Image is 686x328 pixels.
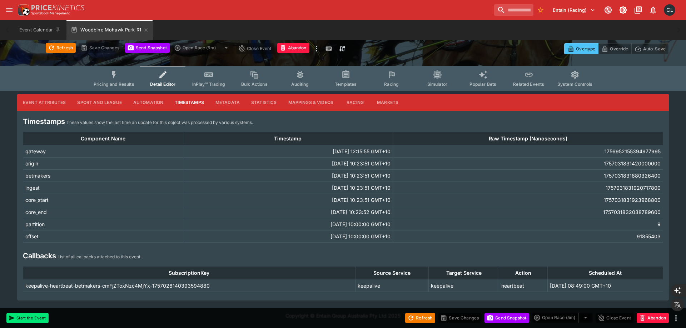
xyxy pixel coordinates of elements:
[484,313,529,323] button: Send Snapshot
[277,43,309,53] button: Abandon
[183,182,393,194] td: [DATE] 10:23:51 GMT+10
[210,94,245,111] button: Metadata
[183,194,393,206] td: [DATE] 10:23:51 GMT+10
[71,94,127,111] button: Sport and League
[547,279,663,292] td: [DATE] 08:49:00 GMT+10
[513,81,544,87] span: Related Events
[393,157,663,169] td: 1757031831420000000
[66,20,153,40] button: Woodbine Mohawk Park R1
[564,43,669,54] div: Start From
[6,313,49,323] button: Start the Event
[94,81,134,87] span: Pricing and Results
[335,81,357,87] span: Templates
[393,230,663,242] td: 91855403
[564,43,598,54] button: Overtype
[499,266,547,279] th: Action
[393,194,663,206] td: 1757031831923968800
[532,313,593,323] div: split button
[277,44,309,51] span: Mark an event as closed and abandoned.
[23,230,183,242] td: offset
[535,4,546,16] button: No Bookmarks
[23,251,56,260] h4: Callbacks
[598,43,631,54] button: Override
[46,43,76,53] button: Refresh
[23,117,65,126] h4: Timestamps
[17,94,71,111] button: Event Attributes
[183,157,393,169] td: [DATE] 10:23:51 GMT+10
[183,230,393,242] td: [DATE] 10:00:00 GMT+10
[128,94,169,111] button: Automation
[283,94,339,111] button: Mappings & Videos
[355,279,429,292] td: keepalive
[23,279,356,292] td: keepalive-heartbeat-betmakers-cmFjZToxNzc4MjYx-1757026140393594880
[173,43,233,53] div: split button
[23,145,183,157] td: gateway
[499,279,547,292] td: heartbeat
[384,81,399,87] span: Racing
[429,279,499,292] td: keepalive
[393,206,663,218] td: 1757031832038789600
[125,43,170,53] button: Send Snapshot
[664,4,675,16] div: Chad Liu
[23,182,183,194] td: ingest
[429,266,499,279] th: Target Service
[192,81,225,87] span: InPlay™ Trading
[23,218,183,230] td: partition
[23,157,183,169] td: origin
[643,45,666,53] p: Auto-Save
[31,5,84,10] img: PriceKinetics
[557,81,592,87] span: System Controls
[58,253,141,260] p: List of all callbacks attached to this event.
[547,266,663,279] th: Scheduled At
[291,81,309,87] span: Auditing
[647,4,660,16] button: Notifications
[617,4,630,16] button: Toggle light/dark mode
[469,81,496,87] span: Popular Bets
[245,94,283,111] button: Statistics
[662,2,677,18] button: Chad Liu
[183,206,393,218] td: [DATE] 10:23:52 GMT+10
[23,132,183,145] th: Component Name
[494,4,533,16] input: search
[88,66,598,91] div: Event type filters
[23,206,183,218] td: core_end
[393,182,663,194] td: 1757031831920717800
[150,81,175,87] span: Detail Editor
[405,313,435,323] button: Refresh
[23,169,183,182] td: betmakers
[355,266,429,279] th: Source Service
[637,314,669,321] span: Mark an event as closed and abandoned.
[393,218,663,230] td: 9
[672,314,680,322] button: more
[576,45,595,53] p: Overtype
[31,12,70,15] img: Sportsbook Management
[371,94,404,111] button: Markets
[339,94,371,111] button: Racing
[632,4,645,16] button: Documentation
[16,3,30,17] img: PriceKinetics Logo
[23,266,356,279] th: SubscriptionKey
[183,132,393,145] th: Timestamp
[169,94,210,111] button: Timestamps
[66,119,253,126] p: These values show the last time an update for this object was processed by various systems.
[393,145,663,157] td: 1756952155394977995
[15,20,65,40] button: Event Calendar
[631,43,669,54] button: Auto-Save
[427,81,447,87] span: Simulator
[23,194,183,206] td: core_start
[183,169,393,182] td: [DATE] 10:23:51 GMT+10
[393,169,663,182] td: 1757031831880326400
[3,4,16,16] button: open drawer
[548,4,600,16] button: Select Tenant
[393,132,663,145] th: Raw Timestamp (Nanoseconds)
[183,218,393,230] td: [DATE] 10:00:00 GMT+10
[241,81,268,87] span: Bulk Actions
[312,43,321,54] button: more
[183,145,393,157] td: [DATE] 12:15:55 GMT+10
[610,45,628,53] p: Override
[637,313,669,323] button: Abandon
[602,4,615,16] button: Connected to PK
